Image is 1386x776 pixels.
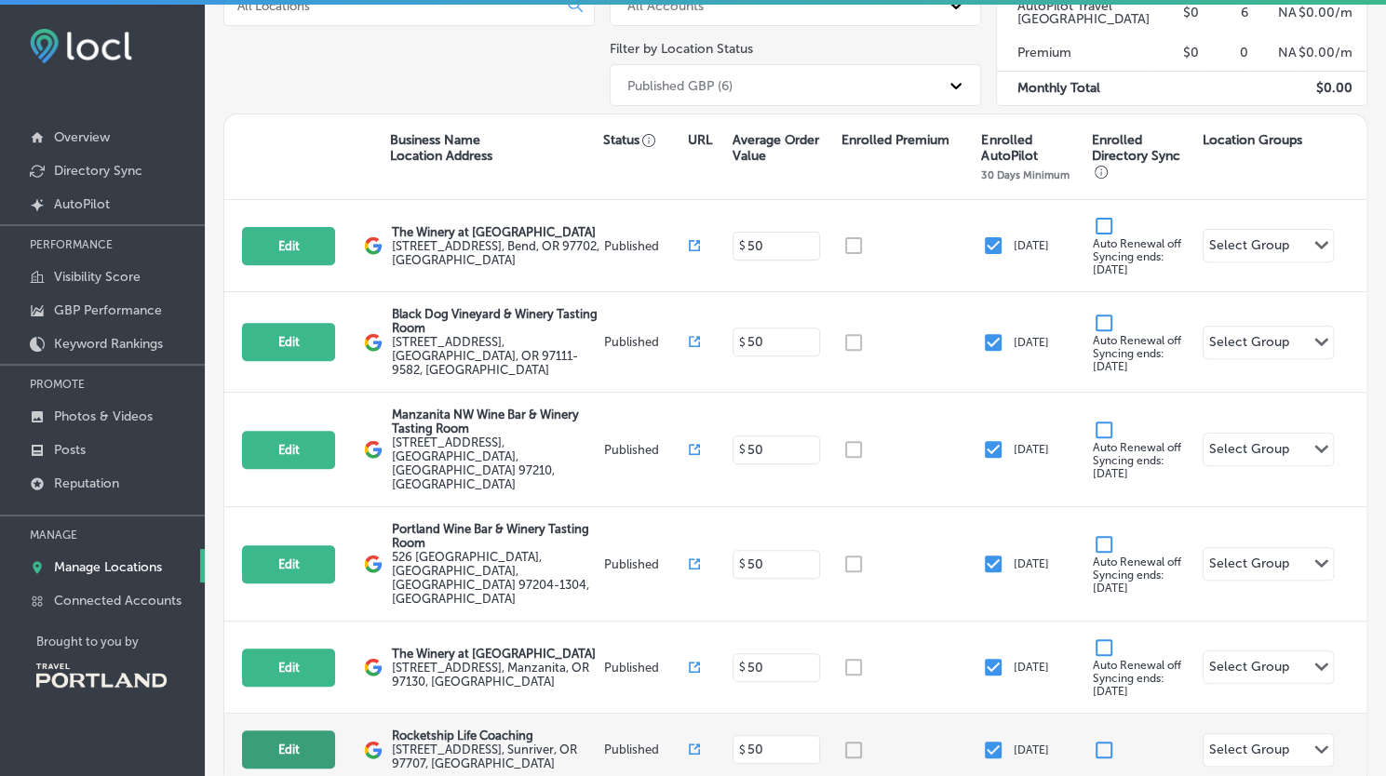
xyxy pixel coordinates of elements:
p: Photos & Videos [54,408,153,424]
p: Posts [54,442,86,458]
img: logo [364,333,383,352]
p: Location Groups [1203,132,1302,148]
td: 0 [1200,36,1248,71]
p: Published [604,661,689,675]
p: 30 Days Minimum [981,168,1069,181]
span: Syncing ends: [DATE] [1093,672,1164,698]
p: Manage Locations [54,559,162,575]
p: Auto Renewal off [1093,441,1181,480]
img: logo [364,741,383,759]
button: Edit [242,730,335,769]
p: $ [738,443,745,456]
button: Edit [242,431,335,469]
p: Keyword Rankings [54,336,163,352]
p: Directory Sync [54,163,142,179]
div: Select Group [1208,334,1288,355]
p: GBP Performance [54,302,162,318]
p: Business Name Location Address [390,132,492,164]
div: Select Group [1208,237,1288,259]
p: Published [604,239,689,253]
p: [DATE] [1014,661,1049,674]
span: Syncing ends: [DATE] [1093,569,1164,595]
p: $ [738,661,745,674]
p: Visibility Score [54,269,141,285]
img: logo [364,440,383,459]
img: fda3e92497d09a02dc62c9cd864e3231.png [30,29,132,63]
label: [STREET_ADDRESS] , Manzanita, OR 97130, [GEOGRAPHIC_DATA] [392,661,599,689]
p: [DATE] [1014,557,1049,570]
div: Select Group [1208,742,1288,763]
p: Enrolled Premium [841,132,949,148]
div: Select Group [1208,441,1288,462]
p: [DATE] [1014,239,1049,252]
td: $ 0.00 /m [1298,36,1366,71]
p: [DATE] [1014,743,1049,756]
div: Select Group [1208,555,1288,577]
label: [STREET_ADDRESS] , Sunriver, OR 97707, [GEOGRAPHIC_DATA] [392,743,599,770]
label: 526 [GEOGRAPHIC_DATA] , [GEOGRAPHIC_DATA], [GEOGRAPHIC_DATA] 97204-1304, [GEOGRAPHIC_DATA] [392,550,599,606]
img: logo [364,236,383,255]
p: Rocketship Life Coaching [392,729,599,743]
p: Enrolled Directory Sync [1092,132,1193,180]
p: Portland Wine Bar & Winery Tasting Room [392,522,599,550]
span: Syncing ends: [DATE] [1093,347,1164,373]
p: $ [738,239,745,252]
p: Enrolled AutoPilot [981,132,1083,164]
p: Overview [54,129,110,145]
label: [STREET_ADDRESS] , Bend, OR 97702, [GEOGRAPHIC_DATA] [392,239,599,267]
p: $ [738,336,745,349]
button: Edit [242,227,335,265]
p: Average Order Value [733,132,833,164]
p: Auto Renewal off [1093,555,1181,595]
div: Published GBP (6) [627,77,733,93]
p: $ [738,743,745,756]
p: Brought to you by [36,635,205,649]
p: $ [738,557,745,570]
td: $0 [1151,36,1201,71]
div: Select Group [1208,659,1288,680]
p: Auto Renewal off [1093,237,1181,276]
span: Syncing ends: [DATE] [1093,454,1164,480]
label: [STREET_ADDRESS] , [GEOGRAPHIC_DATA], OR 97111-9582, [GEOGRAPHIC_DATA] [392,335,599,377]
p: URL [688,132,712,148]
p: Black Dog Vineyard & Winery Tasting Room [392,307,599,335]
p: Connected Accounts [54,593,182,609]
td: Monthly Total [997,71,1151,105]
td: NA [1248,36,1298,71]
p: Published [604,443,689,457]
p: Published [604,335,689,349]
p: The Winery at [GEOGRAPHIC_DATA] [392,647,599,661]
p: Status [603,132,688,148]
p: [DATE] [1014,443,1049,456]
label: Filter by Location Status [610,41,753,57]
button: Edit [242,323,335,361]
p: Manzanita NW Wine Bar & Winery Tasting Room [392,408,599,435]
img: logo [364,555,383,573]
img: Travel Portland [36,663,167,688]
p: Published [604,557,689,571]
p: Published [604,743,689,756]
img: logo [364,658,383,676]
p: The Winery at [GEOGRAPHIC_DATA] [392,225,599,239]
button: Edit [242,545,335,583]
p: Auto Renewal off [1093,334,1181,373]
p: Reputation [54,475,119,491]
label: [STREET_ADDRESS] , [GEOGRAPHIC_DATA], [GEOGRAPHIC_DATA] 97210, [GEOGRAPHIC_DATA] [392,435,599,491]
td: $ 0.00 [1298,71,1366,105]
p: AutoPilot [54,196,110,212]
td: Premium [997,36,1151,71]
span: Syncing ends: [DATE] [1093,250,1164,276]
button: Edit [242,649,335,687]
p: Auto Renewal off [1093,659,1181,698]
p: [DATE] [1014,336,1049,349]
